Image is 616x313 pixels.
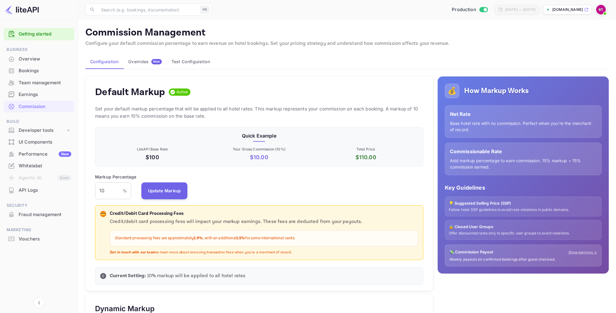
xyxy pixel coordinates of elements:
p: Credit/Debit Card Processing Fees [110,210,418,217]
div: PerformanceNew [4,148,74,160]
div: Team management [4,77,74,89]
a: Earnings [4,89,74,100]
a: Bookings [4,65,74,76]
p: [DOMAIN_NAME] [552,7,583,12]
h5: How Markup Works [464,86,529,96]
button: Configuration [85,54,123,69]
div: Vouchers [19,236,71,243]
a: Commission [4,101,74,112]
span: Active [174,89,191,95]
a: Whitelabel [4,160,74,171]
div: Fraud management [19,211,71,218]
div: API Logs [19,187,71,194]
a: UI Components [4,136,74,147]
div: Overrides [128,59,162,64]
div: Whitelabel [19,163,71,169]
a: Show earnings → [568,250,597,255]
p: Key Guidelines [445,184,602,192]
p: to learn more about removing transaction fees when you're a merchant of record. [110,250,418,255]
div: Bookings [4,65,74,77]
div: Switch to Sandbox mode [449,6,490,13]
p: $100 [100,153,205,161]
p: Add markup percentage to earn commission. 15% markup = 15% commission earned. [450,157,596,170]
p: Follow hotel SSP guidelines to avoid rate violations in public domains. [449,207,598,212]
p: $ 110.00 [314,153,418,161]
span: Security [4,202,74,209]
div: Commission [19,103,71,110]
p: Set your default markup percentage that will be applied to all hotel rates. This markup represent... [95,105,423,120]
p: Standard processing fees are approximately , with an additional for some international cards. [115,235,413,241]
span: Marketing [4,227,74,233]
p: Base hotel rate with no commission. Perfect when you're the merchant of record. [450,120,596,133]
p: Quick Example [100,132,418,139]
img: Bookaweb Team [596,5,606,14]
a: Fraud management [4,209,74,220]
p: $ 10.00 [207,153,311,161]
div: Performance [19,151,71,158]
a: Team management [4,77,74,88]
p: Markup Percentage [95,174,137,180]
p: Net Rate [450,110,596,118]
div: UI Components [4,136,74,148]
p: 💡 Suggested Selling Price (SSP) [449,200,598,206]
span: Production [452,6,476,13]
p: 💸 Commission Payout [449,249,494,255]
p: 💳 [101,211,105,217]
button: Update Markup [141,182,188,199]
div: Whitelabel [4,160,74,172]
p: Commissionable Rate [450,148,596,155]
div: Earnings [19,91,71,98]
div: Overview [19,56,71,63]
h4: Default Markup [95,86,165,98]
p: LiteAPI Base Rate [100,147,205,152]
a: Vouchers [4,233,74,244]
a: API Logs [4,184,74,196]
p: Commission Management [85,27,609,39]
div: Developer tools [4,125,74,136]
p: Weekly payouts on confirmed bookings after guest checkout. [449,257,597,262]
div: New [59,151,71,157]
div: Commission [4,101,74,113]
div: Developer tools [19,127,65,134]
p: % [123,187,127,194]
div: Vouchers [4,233,74,245]
span: New [151,60,162,64]
div: Bookings [19,67,71,74]
p: 🔒 Closed User Groups [449,224,598,230]
a: Overview [4,53,74,64]
button: Collapse navigation [34,297,45,308]
p: Offer discounted rates only to specific user groups to avoid violations. [449,231,598,236]
p: Total Price [314,147,418,152]
div: [DATE] — [DATE] [505,7,535,12]
p: 10 % markup will be applied to all hotel rates [110,272,418,280]
button: Test Configuration [167,54,215,69]
strong: Current Setting: [110,273,146,279]
strong: 2.9% [193,236,203,241]
div: UI Components [19,139,71,146]
input: 0 [95,182,123,199]
img: LiteAPI logo [5,5,39,14]
a: PerformanceNew [4,148,74,160]
p: Credit/debit card processing fees will impact your markup earnings. These fees are deducted from ... [110,218,418,225]
div: ⌘K [200,6,209,14]
strong: Get in touch with our team [110,250,156,255]
a: Getting started [19,31,71,38]
div: Team management [19,79,71,86]
p: Configure your default commission percentage to earn revenue on hotel bookings. Set your pricing ... [85,40,609,47]
p: 💰 [448,85,457,96]
div: Getting started [4,28,74,40]
div: Overview [4,53,74,65]
span: Business [4,46,74,53]
input: Search (e.g. bookings, documentation) [97,4,198,16]
p: Your Gross Commission ( 10 %) [207,147,311,152]
strong: 1.5% [236,236,245,241]
span: Build [4,118,74,125]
